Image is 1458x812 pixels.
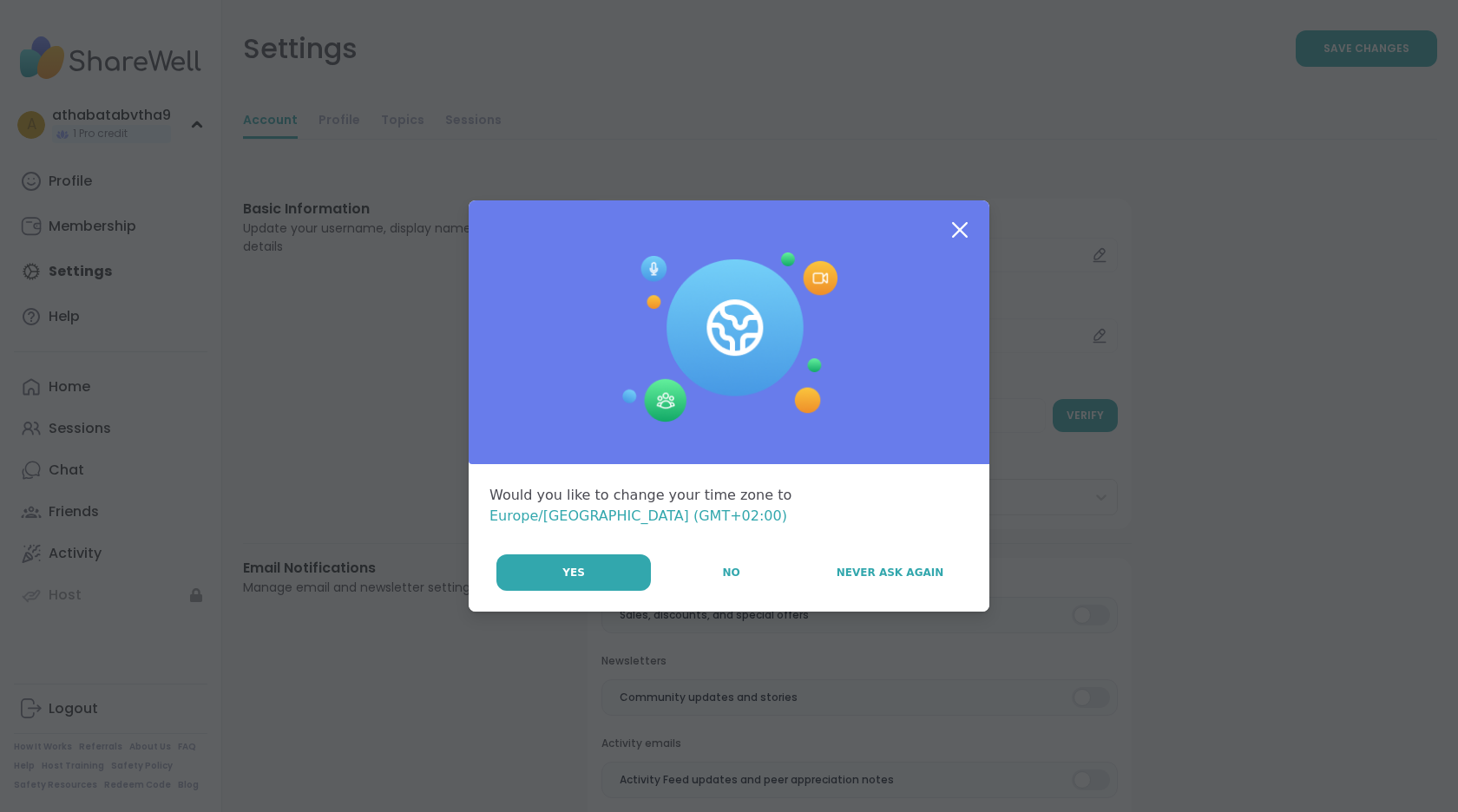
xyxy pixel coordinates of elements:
[621,252,837,422] img: Session Experience
[811,554,969,591] button: Never Ask Again
[722,565,739,580] span: No
[837,565,943,580] span: Never Ask Again
[653,554,810,591] button: No
[562,565,585,580] span: Yes
[489,507,787,524] span: Europe/[GEOGRAPHIC_DATA] (GMT+02:00)
[489,485,969,527] div: Would you like to change your time zone to
[496,554,651,591] button: Yes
